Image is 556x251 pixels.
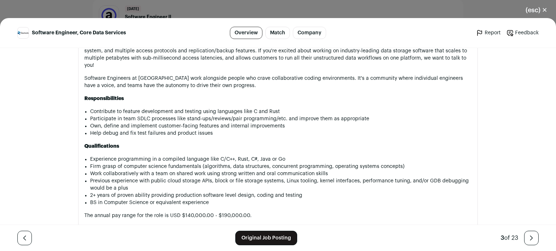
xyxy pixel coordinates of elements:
strong: Qualifications [84,144,119,149]
li: Help debug and fix test failures and product issues [90,130,472,137]
button: Close modal [517,2,556,18]
p: Software Engineers at [GEOGRAPHIC_DATA] work alongside people who crave collaborative coding envi... [84,75,472,89]
li: Own, define and implement customer-facing features and internal improvements [90,122,472,130]
div: of 23 [501,234,518,242]
a: Match [265,27,290,39]
li: Contribute to feature development and testing using languages like C and Rust [90,108,472,115]
strong: Responsibilities [84,96,124,101]
li: BS in Computer Science or equivalent experience [90,199,472,206]
img: f232b3113c1f266bed6c169d1502e3603cfcb17e42315239c42092cdb8e95e15.png [18,31,29,35]
span: 3 [501,235,504,241]
li: Previous experience with public cloud storage APIs, block or file storage systems, Linux tooling,... [90,177,472,192]
a: Overview [230,27,262,39]
p: The annual pay range for the role is USD $140,000.00 - $190,000.00. [84,212,472,219]
li: Firm grasp of computer science fundamentals (algorithms, data structures, concurrent programming,... [90,163,472,170]
a: Report [476,29,501,36]
p: Engineers working on core services build the modern distributed storage engine that powers our on... [84,33,472,69]
a: Company [293,27,326,39]
span: Software Engineer, Core Data Services [32,29,126,36]
li: Experience programming in a compiled language like C/C++, Rust, C#, Java or Go [90,156,472,163]
a: Original Job Posting [235,231,297,245]
li: Participate in team SDLC processes like stand-ups/reviews/pair programming/etc. and improve them ... [90,115,472,122]
li: Work collaboratively with a team on shared work using strong written and oral communication skills [90,170,472,177]
li: 2+ years of proven ability providing production software level design, coding and testing [90,192,472,199]
a: Feedback [506,29,539,36]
